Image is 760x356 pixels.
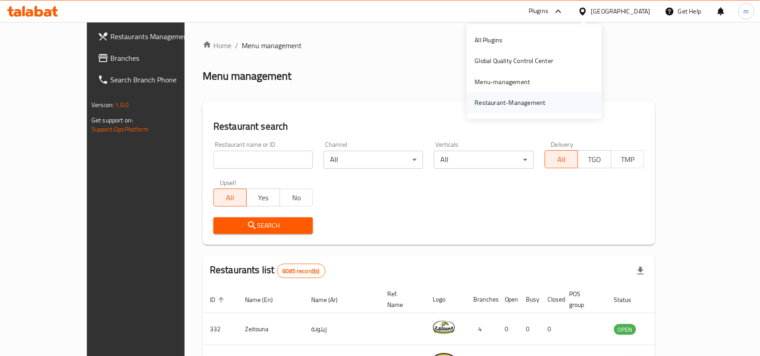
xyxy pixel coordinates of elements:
[110,53,207,63] span: Branches
[110,31,207,42] span: Restaurants Management
[235,40,238,51] li: /
[541,286,562,313] th: Closed
[210,294,227,305] span: ID
[578,150,611,168] button: TGO
[519,313,541,345] td: 0
[220,180,236,186] label: Upsell
[425,286,466,313] th: Logo
[570,288,596,310] span: POS group
[110,74,207,85] span: Search Branch Phone
[551,141,574,148] label: Delivery
[203,69,291,83] h2: Menu management
[213,189,247,207] button: All
[549,153,575,166] span: All
[90,69,214,90] a: Search Branch Phone
[213,120,644,133] h2: Restaurant search
[280,189,313,207] button: No
[115,99,129,111] span: 1.0.0
[475,56,554,66] div: Global Quality Control Center
[324,151,423,169] div: All
[498,286,519,313] th: Open
[498,313,519,345] td: 0
[434,151,534,169] div: All
[277,264,326,278] div: Total records count
[246,189,280,207] button: Yes
[91,123,149,135] a: Support.OpsPlatform
[519,286,541,313] th: Busy
[90,47,214,69] a: Branches
[245,294,285,305] span: Name (En)
[242,40,302,51] span: Menu management
[90,26,214,47] a: Restaurants Management
[541,313,562,345] td: 0
[614,294,643,305] span: Status
[284,191,309,204] span: No
[582,153,607,166] span: TGO
[213,217,313,234] button: Search
[311,294,349,305] span: Name (Ar)
[433,316,455,338] img: Zeitouna
[387,288,415,310] span: Ref. Name
[203,313,238,345] td: 332
[238,313,304,345] td: Zeitouna
[213,151,313,169] input: Search for restaurant name or ID..
[475,98,546,108] div: Restaurant-Management
[545,150,578,168] button: All
[615,153,641,166] span: TMP
[529,6,548,17] div: Plugins
[304,313,380,345] td: زيتونة
[217,191,243,204] span: All
[466,286,498,313] th: Branches
[611,150,644,168] button: TMP
[203,40,655,51] nav: breadcrumb
[475,77,530,87] div: Menu-management
[630,260,651,282] div: Export file
[744,6,749,16] span: m
[277,267,325,275] span: 6085 record(s)
[91,99,113,111] span: Version:
[614,324,636,335] span: OPEN
[203,40,231,51] a: Home
[466,313,498,345] td: 4
[475,35,503,45] div: All Plugins
[591,6,651,16] div: [GEOGRAPHIC_DATA]
[91,114,133,126] span: Get support on:
[221,220,306,231] span: Search
[250,191,276,204] span: Yes
[210,263,326,278] h2: Restaurants list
